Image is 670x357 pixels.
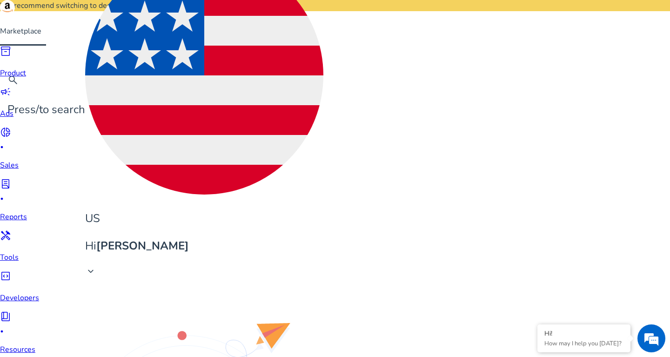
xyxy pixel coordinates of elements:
b: [PERSON_NAME] [96,238,189,253]
p: Press to search [7,101,85,118]
p: US [85,210,323,227]
span: keyboard_arrow_down [85,266,96,277]
div: Hi! [544,329,623,338]
p: Hi [85,238,323,254]
p: How may I help you today? [544,339,623,348]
